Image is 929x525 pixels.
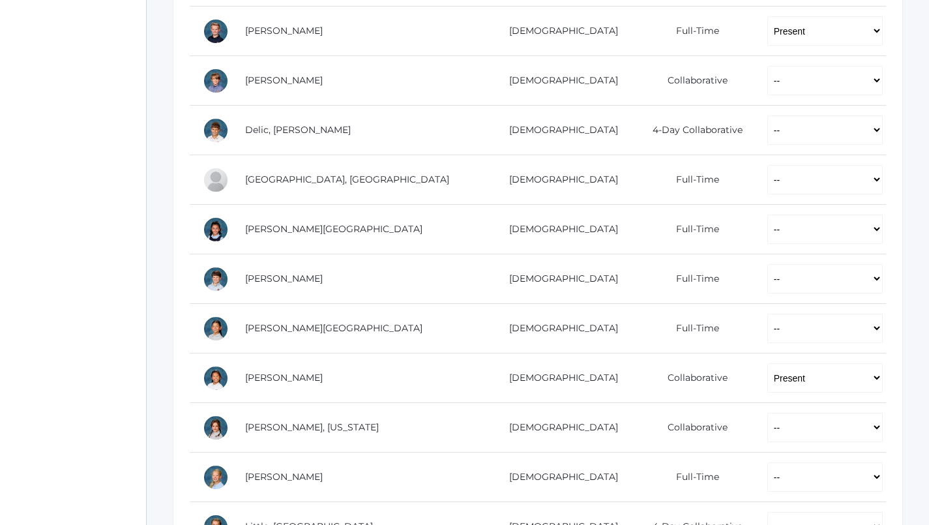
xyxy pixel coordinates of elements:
td: Collaborative [631,403,754,453]
td: [DEMOGRAPHIC_DATA] [487,353,632,403]
a: [GEOGRAPHIC_DATA], [GEOGRAPHIC_DATA] [245,173,449,185]
div: Easton Ferris [203,167,229,193]
td: [DEMOGRAPHIC_DATA] [487,106,632,155]
a: [PERSON_NAME][GEOGRAPHIC_DATA] [245,322,422,334]
td: 4-Day Collaborative [631,106,754,155]
td: [DEMOGRAPHIC_DATA] [487,56,632,106]
td: Collaborative [631,56,754,106]
a: [PERSON_NAME], [US_STATE] [245,421,379,433]
div: William Hibbard [203,266,229,292]
div: Chloe Lewis [203,464,229,490]
td: Full-Time [631,254,754,304]
td: [DEMOGRAPHIC_DATA] [487,7,632,56]
div: Lila Lau [203,365,229,391]
a: [PERSON_NAME][GEOGRAPHIC_DATA] [245,223,422,235]
td: [DEMOGRAPHIC_DATA] [487,403,632,453]
td: [DEMOGRAPHIC_DATA] [487,254,632,304]
a: [PERSON_NAME] [245,74,323,86]
a: [PERSON_NAME] [245,471,323,483]
td: [DEMOGRAPHIC_DATA] [487,453,632,502]
td: [DEMOGRAPHIC_DATA] [487,155,632,205]
div: Sofia La Rosa [203,316,229,342]
div: Luka Delic [203,117,229,143]
a: [PERSON_NAME] [245,25,323,37]
td: Full-Time [631,155,754,205]
div: Georgia Lee [203,415,229,441]
td: Collaborative [631,353,754,403]
div: Brody Bigley [203,18,229,44]
div: Victoria Harutyunyan [203,217,229,243]
a: [PERSON_NAME] [245,372,323,383]
td: Full-Time [631,205,754,254]
td: [DEMOGRAPHIC_DATA] [487,205,632,254]
div: Jack Crosby [203,68,229,94]
a: [PERSON_NAME] [245,273,323,284]
td: [DEMOGRAPHIC_DATA] [487,304,632,353]
td: Full-Time [631,304,754,353]
td: Full-Time [631,7,754,56]
a: Delic, [PERSON_NAME] [245,124,351,136]
td: Full-Time [631,453,754,502]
